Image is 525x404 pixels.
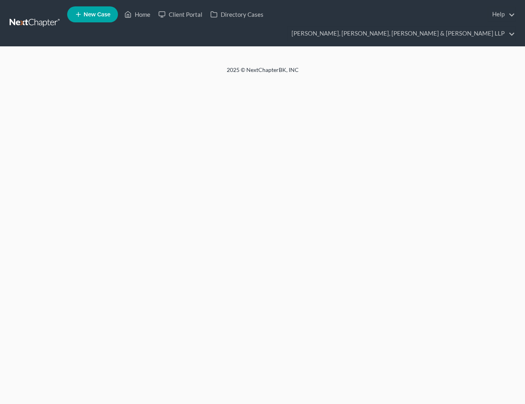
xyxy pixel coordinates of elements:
div: 2025 © NextChapterBK, INC [35,66,491,80]
a: Directory Cases [206,7,267,22]
a: [PERSON_NAME], [PERSON_NAME], [PERSON_NAME] & [PERSON_NAME] LLP [287,26,515,41]
new-legal-case-button: New Case [67,6,118,22]
a: Home [120,7,154,22]
a: Help [488,7,515,22]
a: Client Portal [154,7,206,22]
